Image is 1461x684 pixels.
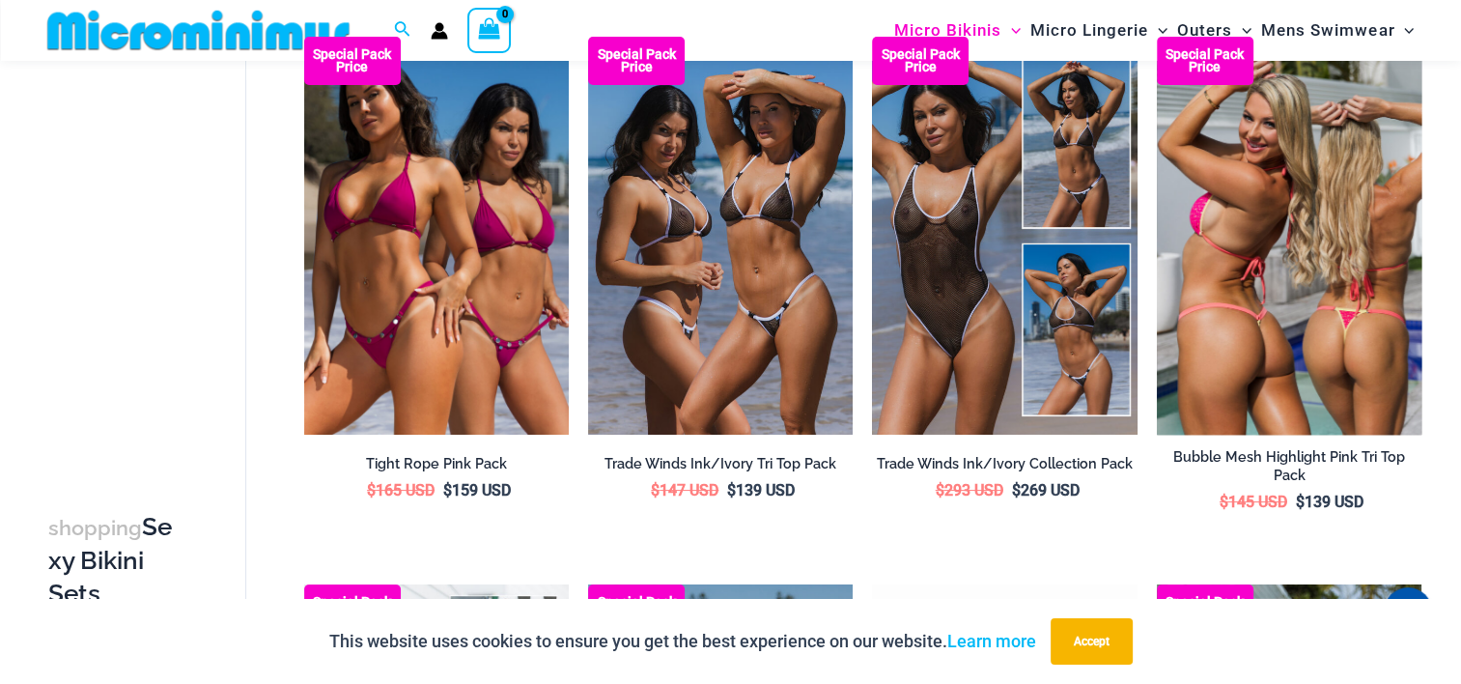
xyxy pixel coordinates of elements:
[651,481,718,499] bdi: 147 USD
[1157,37,1421,434] img: Tri Top Pack B
[872,48,969,73] b: Special Pack Price
[48,516,142,540] span: shopping
[588,455,853,480] a: Trade Winds Ink/Ivory Tri Top Pack
[1012,481,1080,499] bdi: 269 USD
[936,481,944,499] span: $
[467,8,512,52] a: View Shopping Cart, empty
[1232,6,1251,55] span: Menu Toggle
[329,627,1036,656] p: This website uses cookies to ensure you get the best experience on our website.
[1261,6,1394,55] span: Mens Swimwear
[1012,481,1021,499] span: $
[651,481,660,499] span: $
[443,481,452,499] span: $
[304,48,401,73] b: Special Pack Price
[1030,6,1148,55] span: Micro Lingerie
[588,37,853,434] a: Top Bum Pack Top Bum Pack bTop Bum Pack b
[304,455,569,480] a: Tight Rope Pink Pack
[1220,493,1287,511] bdi: 145 USD
[872,37,1137,434] a: Collection Pack Collection Pack b (1)Collection Pack b (1)
[1394,6,1414,55] span: Menu Toggle
[588,48,685,73] b: Special Pack Price
[1157,448,1421,492] a: Bubble Mesh Highlight Pink Tri Top Pack
[1157,596,1253,621] b: Special Pack Price
[872,37,1137,434] img: Collection Pack
[1172,6,1256,55] a: OutersMenu ToggleMenu Toggle
[1051,618,1133,665] button: Accept
[40,9,357,52] img: MM SHOP LOGO FLAT
[588,37,853,434] img: Top Bum Pack
[872,455,1137,473] h2: Trade Winds Ink/Ivory Collection Pack
[304,596,401,621] b: Special Pack Price
[1157,48,1253,73] b: Special Pack Price
[947,631,1036,651] a: Learn more
[872,455,1137,480] a: Trade Winds Ink/Ivory Collection Pack
[367,481,435,499] bdi: 165 USD
[1296,493,1363,511] bdi: 139 USD
[1177,6,1232,55] span: Outers
[936,481,1003,499] bdi: 293 USD
[1157,448,1421,484] h2: Bubble Mesh Highlight Pink Tri Top Pack
[1026,6,1172,55] a: Micro LingerieMenu ToggleMenu Toggle
[1220,493,1228,511] span: $
[727,481,795,499] bdi: 139 USD
[431,22,448,40] a: Account icon link
[394,18,411,43] a: Search icon link
[588,455,853,473] h2: Trade Winds Ink/Ivory Tri Top Pack
[894,6,1001,55] span: Micro Bikinis
[1256,6,1419,55] a: Mens SwimwearMenu ToggleMenu Toggle
[889,6,1026,55] a: Micro BikinisMenu ToggleMenu Toggle
[48,65,222,451] iframe: TrustedSite Certified
[1148,6,1167,55] span: Menu Toggle
[727,481,736,499] span: $
[886,3,1422,58] nav: Site Navigation
[1157,37,1421,434] a: Tri Top Pack F Tri Top Pack BTri Top Pack B
[48,511,178,610] h3: Sexy Bikini Sets
[304,455,569,473] h2: Tight Rope Pink Pack
[1296,493,1305,511] span: $
[304,37,569,434] a: Collection Pack F Collection Pack B (3)Collection Pack B (3)
[1001,6,1021,55] span: Menu Toggle
[304,37,569,434] img: Collection Pack F
[367,481,376,499] span: $
[588,596,685,621] b: Special Pack Price
[443,481,511,499] bdi: 159 USD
